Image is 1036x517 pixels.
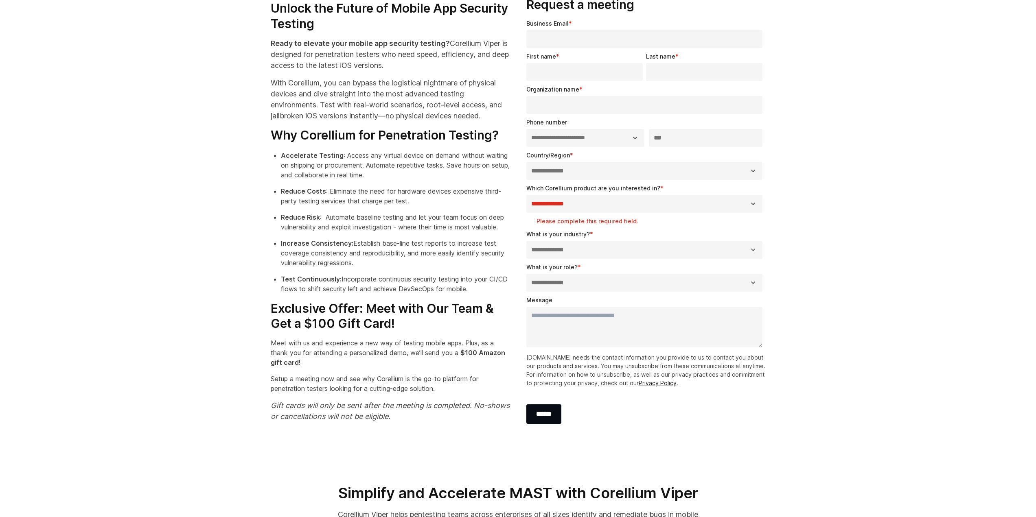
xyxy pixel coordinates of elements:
h3: Why Corellium for Penetration Testing? [271,128,510,143]
label: Please complete this required field. [537,217,766,225]
p: : Access any virtual device on demand without waiting on shipping or procurement. Automate repeti... [281,151,510,180]
span: Last name [646,53,675,60]
strong: Simplify and Accelerate MAST with Corellium Viper [338,484,698,502]
strong: Ready to elevate your mobile app security testing? [271,39,450,48]
p: Setup a meeting now and see why Corellium is the go-to platform for penetration testers looking f... [271,374,510,393]
p: Incorporate continuous security testing into your CI/CD flows to shift security left and achieve ... [281,274,510,294]
span: Message [526,297,552,303]
span: Business Email [526,20,569,27]
p: With Corellium, you can bypass the logistical nightmare of physical devices and dive straight int... [271,77,510,121]
p: [DOMAIN_NAME] needs the contact information you provide to us to contact you about our products a... [526,353,766,387]
p: : Eliminate the need for hardware devices expensive third-party testing services that charge per ... [281,186,510,206]
span: What is your industry? [526,231,590,238]
strong: Reduce Costs [281,187,326,195]
em: Gift cards will only be sent after the meeting is completed. No-shows or cancellations will not b... [271,401,510,421]
strong: Increase Consistency: [281,239,353,247]
span: What is your role? [526,264,578,270]
span: First name [526,53,556,60]
p: Establish base-line test reports to increase test coverage consistency and reproducibility, and m... [281,238,510,268]
p: Corellium Viper is designed for penetration testers who need speed, efficiency, and deep access t... [271,38,510,71]
strong: Test Continuously: [281,275,342,283]
a: Privacy Policy [639,380,677,386]
h3: Unlock the Future of Mobile App Security Testing [271,1,510,31]
strong: Reduce Risk [281,213,320,221]
h3: Exclusive Offer: Meet with Our Team & Get a $100 Gift Card! [271,301,510,332]
span: Organization name [526,86,579,93]
p: Meet with us and experience a new way of testing mobile apps. Plus, as a thank you for attending ... [271,338,510,367]
p: : Automate baseline testing and let your team focus on deep vulnerability and exploit investigati... [281,212,510,232]
span: Which Corellium product are you interested in? [526,185,660,192]
strong: $100 Amazon gift card! [271,349,505,366]
span: Country/Region [526,152,570,159]
span: Phone number [526,119,567,126]
strong: Accelerate Testing [281,151,344,159]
